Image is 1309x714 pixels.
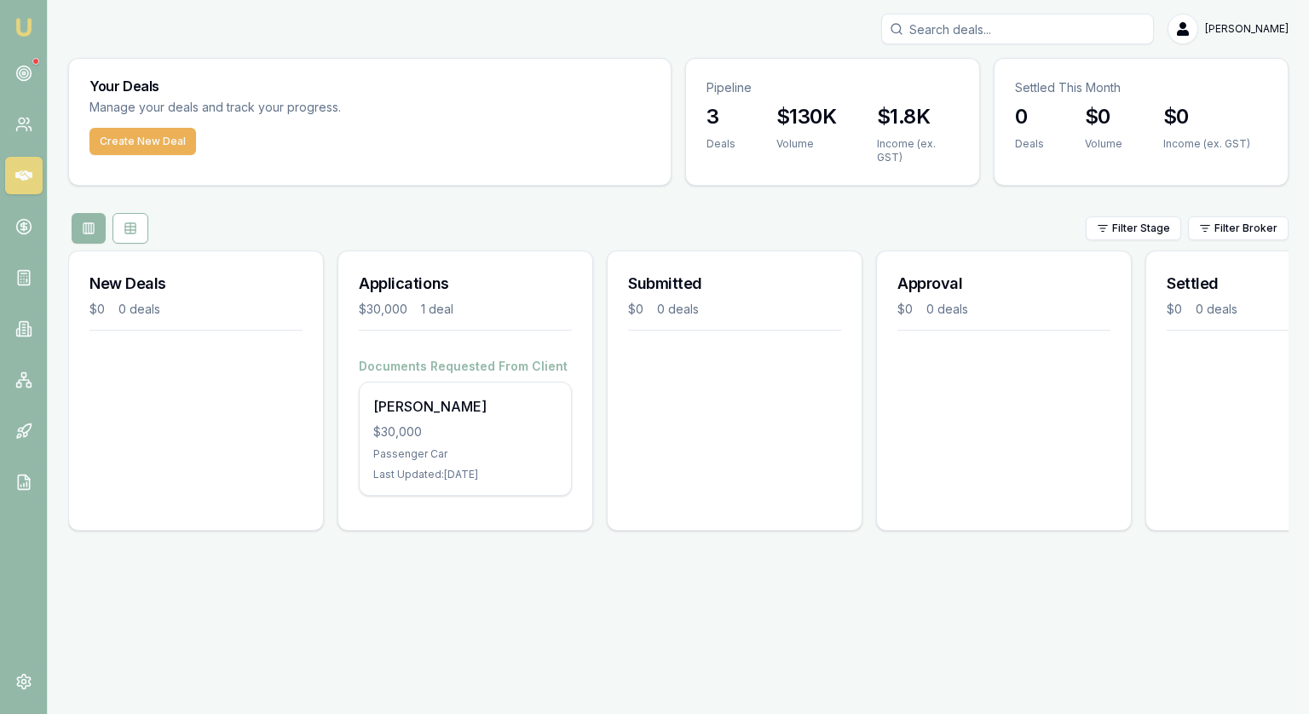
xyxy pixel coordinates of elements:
[1196,301,1237,318] div: 0 deals
[373,396,557,417] div: [PERSON_NAME]
[118,301,160,318] div: 0 deals
[421,301,453,318] div: 1 deal
[706,137,735,151] div: Deals
[776,103,836,130] h3: $130K
[1112,222,1170,235] span: Filter Stage
[897,301,913,318] div: $0
[776,137,836,151] div: Volume
[1085,137,1122,151] div: Volume
[1188,216,1289,240] button: Filter Broker
[1086,216,1181,240] button: Filter Stage
[1085,103,1122,130] h3: $0
[706,103,735,130] h3: 3
[1015,137,1044,151] div: Deals
[89,98,526,118] p: Manage your deals and track your progress.
[1015,103,1044,130] h3: 0
[877,137,959,164] div: Income (ex. GST)
[657,301,699,318] div: 0 deals
[373,468,557,481] div: Last Updated: [DATE]
[373,423,557,440] div: $30,000
[1163,103,1250,130] h3: $0
[89,79,650,93] h3: Your Deals
[359,301,407,318] div: $30,000
[706,79,959,96] p: Pipeline
[1167,301,1182,318] div: $0
[1205,22,1289,36] span: [PERSON_NAME]
[881,14,1154,44] input: Search deals
[877,103,959,130] h3: $1.8K
[89,272,303,296] h3: New Deals
[359,358,572,375] h4: Documents Requested From Client
[89,128,196,155] button: Create New Deal
[89,301,105,318] div: $0
[1015,79,1267,96] p: Settled This Month
[1214,222,1277,235] span: Filter Broker
[628,301,643,318] div: $0
[926,301,968,318] div: 0 deals
[373,447,557,461] div: Passenger Car
[628,272,841,296] h3: Submitted
[14,17,34,37] img: emu-icon-u.png
[359,272,572,296] h3: Applications
[897,272,1110,296] h3: Approval
[1163,137,1250,151] div: Income (ex. GST)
